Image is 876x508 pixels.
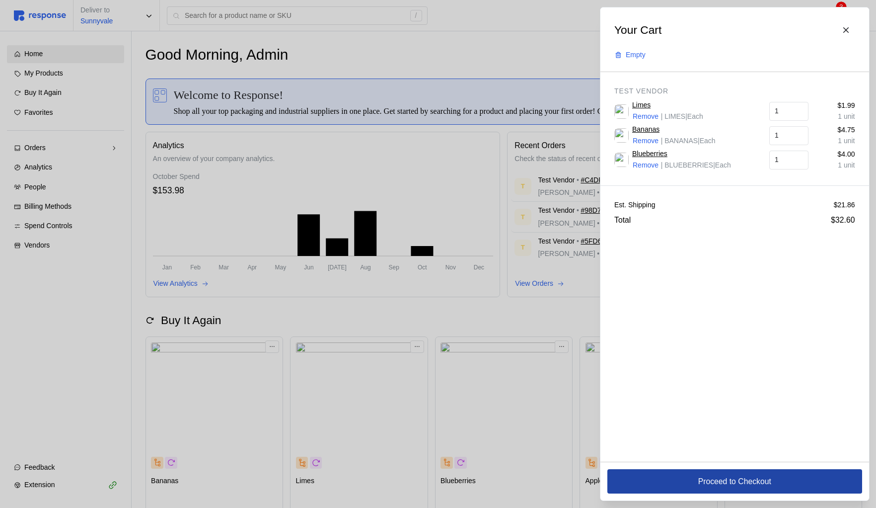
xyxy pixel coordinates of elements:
input: Qty [775,151,803,169]
p: 1 unit [815,111,855,122]
button: Proceed to Checkout [607,469,862,494]
span: | Each [685,112,703,120]
span: | Each [713,161,731,169]
span: | LIMES [660,112,685,120]
p: $32.60 [831,214,855,226]
p: $4.75 [815,125,855,136]
a: Limes [632,100,651,111]
p: Total [614,214,631,226]
button: Remove [632,111,659,123]
span: | Each [698,137,716,145]
img: 3411f5b5-0dfe-41c0-b343-2f2a1f1c07d0.jpeg [614,153,629,167]
p: Remove [633,111,658,122]
p: 1 unit [815,136,855,147]
p: $4.00 [815,149,855,160]
a: Bananas [632,124,659,135]
p: Empty [626,50,646,61]
p: 1 unit [815,160,855,171]
h2: Your Cart [614,22,661,38]
p: $1.99 [815,100,855,111]
img: 0568abf3-1ba1-406c-889f-3402a974d107.jpeg [614,104,629,119]
button: Remove [632,160,659,171]
a: Blueberries [632,149,667,160]
input: Qty [775,127,803,145]
p: Est. Shipping [614,200,656,211]
img: 7fc5305e-63b1-450a-be29-3b92a3c460e1.jpeg [614,128,629,143]
p: Test Vendor [614,86,855,97]
button: Remove [632,135,659,147]
p: Remove [633,160,658,171]
p: Remove [633,136,658,147]
p: Proceed to Checkout [698,475,771,488]
span: | BANANAS [660,137,697,145]
input: Qty [775,102,803,120]
button: Empty [609,46,651,65]
span: | BLUEBERRIES [660,161,713,169]
p: $21.86 [833,200,855,211]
